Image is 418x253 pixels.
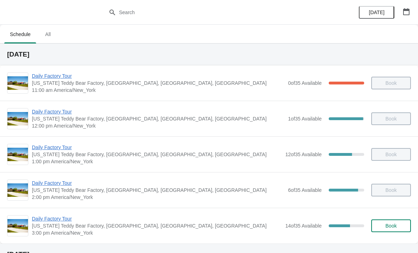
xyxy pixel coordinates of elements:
span: [US_STATE] Teddy Bear Factory, [GEOGRAPHIC_DATA], [GEOGRAPHIC_DATA], [GEOGRAPHIC_DATA] [32,80,284,87]
span: 12:00 pm America/New_York [32,122,284,129]
span: [US_STATE] Teddy Bear Factory, [GEOGRAPHIC_DATA], [GEOGRAPHIC_DATA], [GEOGRAPHIC_DATA] [32,187,284,194]
span: All [39,28,57,41]
span: 1 of 35 Available [288,116,322,122]
span: Schedule [4,28,36,41]
span: 1:00 pm America/New_York [32,158,282,165]
span: Daily Factory Tour [32,108,284,115]
img: Daily Factory Tour | Vermont Teddy Bear Factory, Shelburne Road, Shelburne, VT, USA | 11:00 am Am... [7,76,28,90]
input: Search [119,6,313,19]
h2: [DATE] [7,51,411,58]
button: Book [371,219,411,232]
span: Daily Factory Tour [32,72,284,80]
span: [DATE] [369,10,384,15]
span: 12 of 35 Available [285,152,322,157]
span: [US_STATE] Teddy Bear Factory, [GEOGRAPHIC_DATA], [GEOGRAPHIC_DATA], [GEOGRAPHIC_DATA] [32,222,282,229]
span: Daily Factory Tour [32,180,284,187]
img: Daily Factory Tour | Vermont Teddy Bear Factory, Shelburne Road, Shelburne, VT, USA | 12:00 pm Am... [7,112,28,126]
span: 3:00 pm America/New_York [32,229,282,236]
img: Daily Factory Tour | Vermont Teddy Bear Factory, Shelburne Road, Shelburne, VT, USA | 1:00 pm Ame... [7,148,28,161]
img: Daily Factory Tour | Vermont Teddy Bear Factory, Shelburne Road, Shelburne, VT, USA | 3:00 pm Ame... [7,219,28,233]
span: [US_STATE] Teddy Bear Factory, [GEOGRAPHIC_DATA], [GEOGRAPHIC_DATA], [GEOGRAPHIC_DATA] [32,115,284,122]
span: 2:00 pm America/New_York [32,194,284,201]
span: Book [385,223,397,229]
span: 14 of 35 Available [285,223,322,229]
span: 6 of 35 Available [288,187,322,193]
span: 11:00 am America/New_York [32,87,284,94]
img: Daily Factory Tour | Vermont Teddy Bear Factory, Shelburne Road, Shelburne, VT, USA | 2:00 pm Ame... [7,183,28,197]
span: Daily Factory Tour [32,215,282,222]
span: Daily Factory Tour [32,144,282,151]
button: [DATE] [359,6,394,19]
span: 0 of 35 Available [288,80,322,86]
span: [US_STATE] Teddy Bear Factory, [GEOGRAPHIC_DATA], [GEOGRAPHIC_DATA], [GEOGRAPHIC_DATA] [32,151,282,158]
